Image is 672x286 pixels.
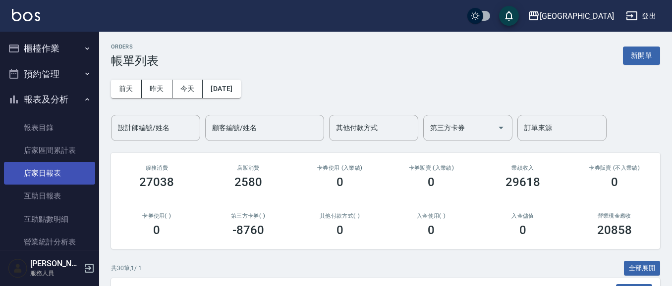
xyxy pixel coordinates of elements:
h3: -8760 [232,223,264,237]
a: 互助日報表 [4,185,95,207]
h2: 入金使用(-) [397,213,465,219]
button: 新開單 [623,47,660,65]
h2: 第三方卡券(-) [215,213,282,219]
button: 今天 [172,80,203,98]
div: [GEOGRAPHIC_DATA] [540,10,614,22]
h2: 營業現金應收 [580,213,648,219]
button: Open [493,120,509,136]
h3: 0 [519,223,526,237]
a: 營業統計分析表 [4,231,95,253]
a: 新開單 [623,50,660,60]
h3: 0 [336,175,343,189]
p: 共 30 筆, 1 / 1 [111,264,142,273]
h3: 0 [428,175,435,189]
button: 前天 [111,80,142,98]
button: 預約管理 [4,61,95,87]
h3: 0 [336,223,343,237]
h2: 卡券使用(-) [123,213,191,219]
button: save [499,6,519,26]
button: [GEOGRAPHIC_DATA] [524,6,618,26]
h2: ORDERS [111,44,159,50]
h2: 業績收入 [489,165,557,171]
button: 昨天 [142,80,172,98]
h2: 卡券販賣 (入業績) [397,165,465,171]
h2: 其他付款方式(-) [306,213,374,219]
h2: 入金儲值 [489,213,557,219]
button: [DATE] [203,80,240,98]
h3: 29618 [505,175,540,189]
h3: 0 [153,223,160,237]
a: 互助點數明細 [4,208,95,231]
img: Person [8,258,28,278]
h3: 帳單列表 [111,54,159,68]
p: 服務人員 [30,269,81,278]
h2: 店販消費 [215,165,282,171]
h3: 2580 [234,175,262,189]
button: 全部展開 [624,261,661,276]
button: 櫃檯作業 [4,36,95,61]
h3: 20858 [597,223,632,237]
h5: [PERSON_NAME] [30,259,81,269]
a: 店家日報表 [4,162,95,185]
button: 登出 [622,7,660,25]
a: 報表目錄 [4,116,95,139]
h3: 0 [611,175,618,189]
h3: 服務消費 [123,165,191,171]
h3: 0 [428,223,435,237]
a: 店家區間累計表 [4,139,95,162]
h3: 27038 [139,175,174,189]
h2: 卡券販賣 (不入業績) [580,165,648,171]
h2: 卡券使用 (入業績) [306,165,374,171]
button: 報表及分析 [4,87,95,112]
img: Logo [12,9,40,21]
